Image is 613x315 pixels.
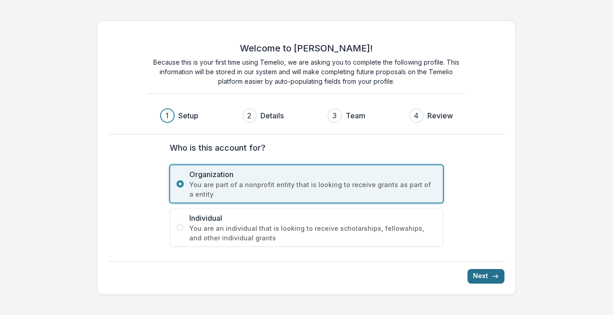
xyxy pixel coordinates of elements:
[189,213,436,224] span: Individual
[178,110,198,121] h3: Setup
[147,57,466,86] p: Because this is your first time using Temelio, we are asking you to complete the following profil...
[240,43,373,54] h2: Welcome to [PERSON_NAME]!
[346,110,365,121] h3: Team
[189,180,436,199] span: You are part of a nonprofit entity that is looking to receive grants as part of a entity
[414,110,419,121] div: 4
[260,110,284,121] h3: Details
[247,110,251,121] div: 2
[189,169,436,180] span: Organization
[170,142,438,154] label: Who is this account for?
[427,110,453,121] h3: Review
[166,110,169,121] div: 1
[332,110,337,121] div: 3
[468,269,504,284] button: Next
[160,108,453,123] div: Progress
[189,224,436,243] span: You are an individual that is looking to receive scholarships, fellowships, and other individual ...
